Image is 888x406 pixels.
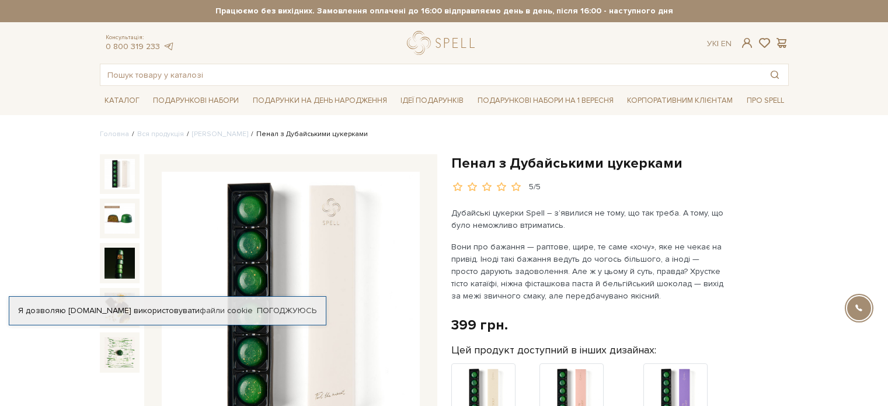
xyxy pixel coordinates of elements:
[721,39,732,48] a: En
[622,91,737,110] a: Корпоративним клієнтам
[100,6,789,16] strong: Працюємо без вихідних. Замовлення оплачені до 16:00 відправляємо день в день, після 16:00 - насту...
[100,130,129,138] a: Головна
[396,92,468,110] a: Ідеї подарунків
[742,92,789,110] a: Про Spell
[137,130,184,138] a: Вся продукція
[105,293,135,323] img: Пенал з Дубайськими цукерками
[148,92,243,110] a: Подарункові набори
[106,41,160,51] a: 0 800 319 233
[257,306,316,316] a: Погоджуюсь
[451,241,725,302] p: Вони про бажання — раптове, щире, те саме «хочу», яке не чекає на привід. Іноді такі бажання веду...
[100,64,761,85] input: Пошук товару у каталозі
[451,207,725,231] p: Дубайські цукерки Spell – з’явилися не тому, що так треба. А тому, що було неможливо втриматись.
[473,91,618,110] a: Подарункові набори на 1 Вересня
[717,39,719,48] span: |
[105,337,135,367] img: Пенал з Дубайськими цукерками
[105,159,135,189] img: Пенал з Дубайськими цукерками
[761,64,788,85] button: Пошук товару у каталозі
[529,182,541,193] div: 5/5
[451,316,508,334] div: 399 грн.
[163,41,175,51] a: telegram
[707,39,732,49] div: Ук
[192,130,248,138] a: [PERSON_NAME]
[200,306,253,315] a: файли cookie
[451,154,789,172] h1: Пенал з Дубайськими цукерками
[106,34,175,41] span: Консультація:
[105,248,135,278] img: Пенал з Дубайськими цукерками
[451,343,656,357] label: Цей продукт доступний в інших дизайнах:
[248,129,368,140] li: Пенал з Дубайськими цукерками
[100,92,144,110] a: Каталог
[407,31,480,55] a: logo
[248,92,392,110] a: Подарунки на День народження
[9,306,326,316] div: Я дозволяю [DOMAIN_NAME] використовувати
[105,203,135,234] img: Пенал з Дубайськими цукерками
